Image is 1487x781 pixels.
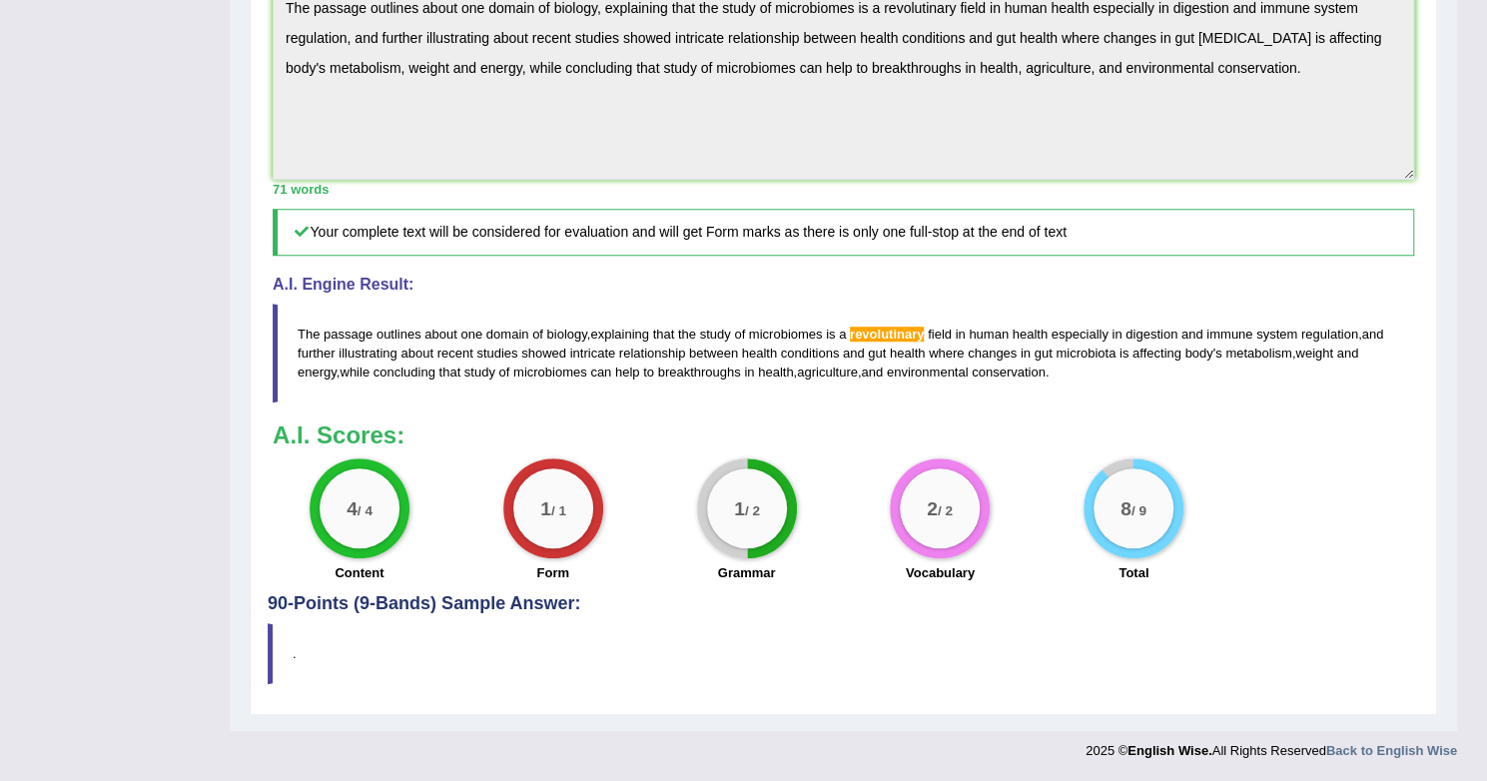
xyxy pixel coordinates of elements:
[1021,346,1031,361] span: in
[1326,743,1457,758] a: Back to English Wise
[839,327,846,342] span: a
[1119,346,1128,361] span: is
[536,563,569,582] label: Form
[1112,327,1121,342] span: in
[1295,346,1333,361] span: weight
[678,327,696,342] span: the
[273,421,404,448] b: A.I. Scores:
[298,365,337,380] span: energy
[1336,346,1358,361] span: and
[758,365,793,380] span: health
[324,327,372,342] span: passage
[376,327,421,342] span: outlines
[570,346,616,361] span: intricate
[590,327,649,342] span: explaining
[1181,327,1203,342] span: and
[298,346,336,361] span: further
[1361,327,1383,342] span: and
[1132,346,1181,361] span: affecting
[1013,327,1048,342] span: health
[532,327,543,342] span: of
[358,503,372,518] small: / 4
[927,497,938,519] big: 2
[797,365,858,380] span: agriculture
[438,365,460,380] span: that
[742,346,777,361] span: health
[1256,327,1297,342] span: system
[273,304,1414,402] blockquote: , , ' , , , , .
[1035,346,1053,361] span: gut
[1056,346,1115,361] span: microbiota
[1086,731,1457,760] div: 2025 © All Rights Reserved
[521,346,566,361] span: showed
[1118,563,1148,582] label: Total
[424,327,457,342] span: about
[1052,327,1109,342] span: especially
[843,346,865,361] span: and
[1215,346,1222,361] span: s
[373,365,435,380] span: concluding
[850,327,924,342] span: Possible spelling mistake found. (did you mean: revolutionary)
[929,346,964,361] span: where
[868,346,886,361] span: gut
[744,503,759,518] small: / 2
[938,503,953,518] small: / 2
[826,327,835,342] span: is
[1184,346,1212,361] span: body
[749,327,823,342] span: microbiomes
[615,365,640,380] span: help
[1206,327,1252,342] span: immune
[273,180,1414,199] div: 71 words
[339,346,397,361] span: illustrating
[643,365,654,380] span: to
[734,327,745,342] span: of
[700,327,731,342] span: study
[734,497,745,519] big: 1
[890,346,925,361] span: health
[335,563,383,582] label: Content
[273,276,1414,294] h4: A.I. Engine Result:
[969,327,1009,342] span: human
[486,327,529,342] span: domain
[476,346,517,361] span: studies
[347,497,358,519] big: 4
[972,365,1046,380] span: conservation
[887,365,969,380] span: environmental
[744,365,754,380] span: in
[400,346,433,361] span: about
[551,503,566,518] small: / 1
[1127,743,1211,758] strong: English Wise.
[590,365,611,380] span: can
[460,327,482,342] span: one
[968,346,1017,361] span: changes
[464,365,495,380] span: study
[1125,327,1177,342] span: digestion
[781,346,840,361] span: conditions
[437,346,473,361] span: recent
[546,327,586,342] span: biology
[906,563,975,582] label: Vocabulary
[718,563,776,582] label: Grammar
[955,327,965,342] span: in
[513,365,587,380] span: microbiomes
[689,346,738,361] span: between
[1301,327,1358,342] span: regulation
[540,497,551,519] big: 1
[653,327,675,342] span: that
[498,365,509,380] span: of
[1225,346,1291,361] span: metabolism
[1131,503,1146,518] small: / 9
[340,365,370,380] span: while
[268,623,1419,684] blockquote: .
[619,346,686,361] span: relationship
[928,327,952,342] span: field
[298,327,320,342] span: The
[273,209,1414,256] h5: Your complete text will be considered for evaluation and will get Form marks as there is only one...
[861,365,883,380] span: and
[658,365,741,380] span: breakthroughs
[1120,497,1131,519] big: 8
